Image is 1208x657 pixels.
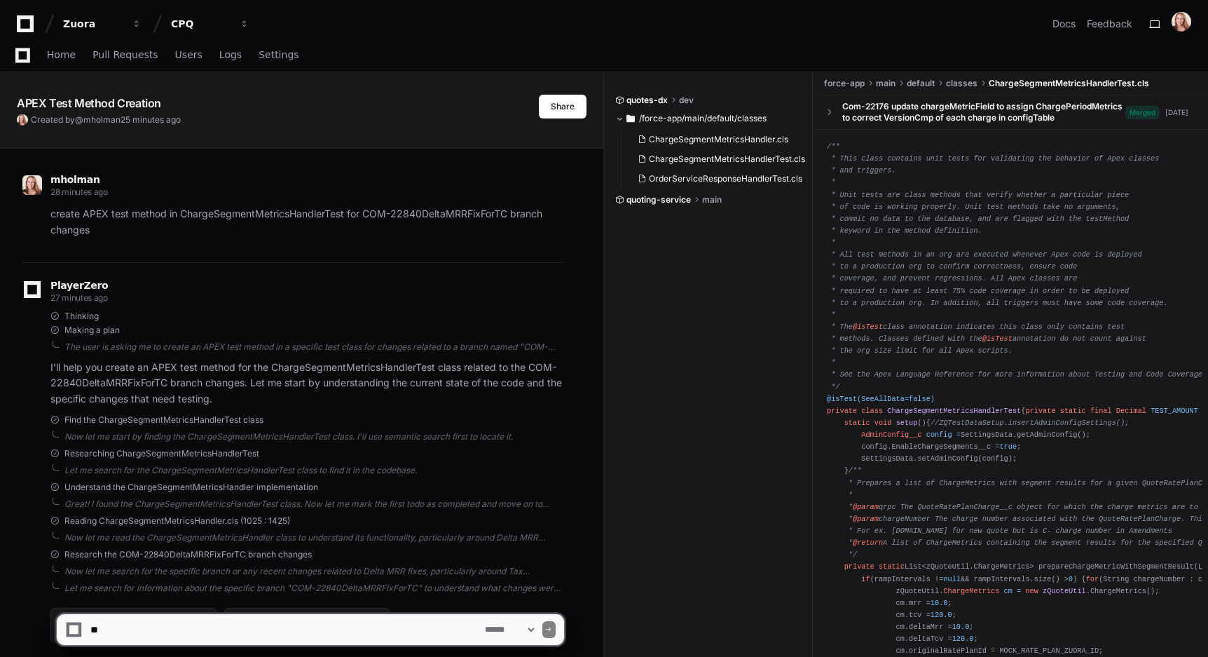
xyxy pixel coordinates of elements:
button: ChargeSegmentMetricsHandler.cls [632,130,805,149]
span: = [1017,587,1021,595]
app-text-character-animate: APEX Test Method Creation [17,96,161,110]
img: ACg8ocIU-Sb2BxnMcntMXmziFCr-7X-gNNbgA1qH7xs1u4x9U1zCTVyX=s96-c [17,114,28,126]
span: ChargeMetrics [943,587,999,595]
span: void [874,419,892,427]
div: Com-22176 update chargeMetricField to assign ChargePeriodMetrics to correct VersionCmp of each ch... [842,101,1125,123]
span: Merged [1125,106,1160,119]
span: static [844,419,870,427]
span: Settings [259,50,298,59]
span: ChargeSegmentMetricsHandlerTest.cls [989,78,1149,89]
span: quotes-dx [626,95,668,106]
a: Pull Requests [92,39,158,72]
span: ChargeSegmentMetricsHandlerTest [887,407,1021,415]
span: Home [47,50,76,59]
span: TEST_AMOUNT [1151,407,1198,415]
div: CPQ [171,17,231,31]
span: = [956,431,961,439]
button: OrderServiceResponseHandlerTest.cls [632,169,805,189]
button: ChargeSegmentMetricsHandlerTest.cls [632,149,805,169]
span: ChargeSegmentMetricsHandlerTest.cls [649,154,805,165]
div: Great! I found the ChargeSegmentMetricsHandlerTest class. Now let me mark the first todo as compl... [64,499,564,510]
span: private [844,562,874,571]
span: mholman [50,174,100,185]
span: @return [853,539,883,547]
span: Created by [31,114,181,126]
span: Making a plan [64,325,120,336]
span: Researching ChargeSegmentMetricsHandlerTest [64,448,259,459]
span: /force-app/main/default/classes [639,113,767,124]
span: 27 minutes ago [50,292,108,303]
span: @isTest [982,334,1013,343]
div: [DATE] [1165,107,1188,118]
button: /force-app/main/default/classes [615,107,802,130]
button: Zuora [57,11,147,36]
span: //ZQTestDataSetup.insertAdminConfigSettings(); [931,419,1129,427]
span: null [943,575,961,583]
div: Now let me read the ChargeSegmentMetricsHandler class to understand its functionality, particular... [64,532,564,543]
span: PlayerZero [50,281,108,290]
span: 25 minutes ago [121,114,181,125]
span: static [879,562,905,571]
span: Logs [219,50,242,59]
span: OrderServiceResponseHandlerTest.cls [649,173,802,184]
span: for [1086,575,1099,583]
span: final [1090,407,1112,415]
span: cm [1004,587,1013,595]
iframe: Open customer support [1163,611,1201,649]
span: classes [946,78,977,89]
span: true [999,442,1017,451]
a: Docs [1052,17,1076,31]
div: Let me search for information about the specific branch "COM-22840DeltaMRRFixForTC" to understand... [64,583,564,594]
span: 0 [1069,575,1073,583]
a: Users [175,39,203,72]
span: @isTest(SeeAllData=false) [827,395,935,403]
span: main [876,78,895,89]
svg: Directory [626,110,635,127]
img: ACg8ocIU-Sb2BxnMcntMXmziFCr-7X-gNNbgA1qH7xs1u4x9U1zCTVyX=s96-c [1172,12,1191,32]
span: Find the ChargeSegmentMetricsHandlerTest class [64,414,263,426]
span: if [861,575,870,583]
div: Now let me search for the specific branch or any recent changes related to Delta MRR fixes, parti... [64,566,564,577]
span: @ [75,114,83,125]
span: AdminConfig__c [861,431,921,439]
span: @isTest [853,323,883,331]
span: class [861,407,883,415]
span: ChargeSegmentMetricsHandler.cls [649,134,788,145]
span: mholman [83,114,121,125]
p: I'll help you create an APEX test method for the ChargeSegmentMetricsHandlerTest class related to... [50,360,564,407]
img: ACg8ocIU-Sb2BxnMcntMXmziFCr-7X-gNNbgA1qH7xs1u4x9U1zCTVyX=s96-c [22,175,42,195]
span: Pull Requests [92,50,158,59]
a: Logs [219,39,242,72]
span: @param [853,503,879,511]
div: The user is asking me to create an APEX test method in a specific test class for changes related ... [64,341,564,353]
div: Now let me start by finding the ChargeSegmentMetricsHandlerTest class. I'll use semantic search f... [64,431,564,442]
a: Home [47,39,76,72]
button: Feedback [1087,17,1132,31]
span: Understand the ChargeSegmentMetricsHandler implementation [64,482,318,493]
button: CPQ [165,11,255,36]
p: create APEX test method in ChargeSegmentMetricsHandlerTest for COM-22840DeltaMRRFixForTC branch c... [50,206,564,238]
span: /** * This class contains unit tests for validating the behavior of Apex classes * and triggers. ... [827,142,1207,391]
span: default [907,78,935,89]
a: Settings [259,39,298,72]
span: main [702,194,722,205]
span: () [917,419,926,427]
button: Share [539,95,586,118]
span: private [1025,407,1055,415]
span: force-app [824,78,865,89]
span: dev [679,95,694,106]
span: Research the COM-22840DeltaMRRFixForTC branch changes [64,549,312,560]
span: Users [175,50,203,59]
span: zQuoteUtil [1043,587,1086,595]
span: quoting-service [626,194,691,205]
span: Reading ChargeSegmentMetricsHandler.cls (1025 : 1425) [64,515,290,527]
span: 28 minutes ago [50,187,108,197]
span: static [1060,407,1086,415]
span: Thinking [64,311,99,322]
div: Let me search for the ChargeSegmentMetricsHandlerTest class to find it in the codebase. [64,465,564,476]
div: Zuora [63,17,123,31]
span: setup [896,419,918,427]
span: config [926,431,952,439]
span: private [827,407,857,415]
span: Decimal [1116,407,1146,415]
